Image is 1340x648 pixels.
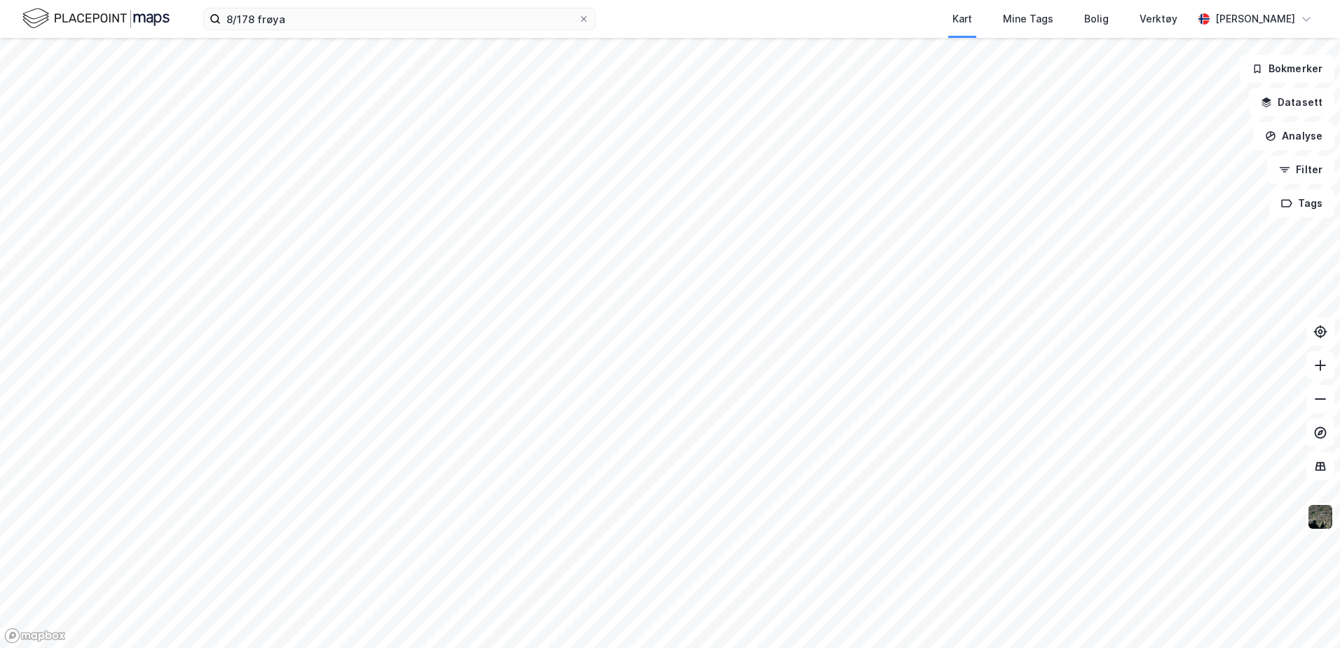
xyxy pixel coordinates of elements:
[1253,122,1334,150] button: Analyse
[1240,55,1334,83] button: Bokmerker
[4,628,66,644] a: Mapbox homepage
[1269,189,1334,217] button: Tags
[22,6,170,31] img: logo.f888ab2527a4732fd821a326f86c7f29.svg
[1307,504,1334,530] img: 9k=
[1003,11,1053,27] div: Mine Tags
[1267,156,1334,184] button: Filter
[1140,11,1177,27] div: Verktøy
[952,11,972,27] div: Kart
[1215,11,1295,27] div: [PERSON_NAME]
[221,8,578,29] input: Søk på adresse, matrikkel, gårdeiere, leietakere eller personer
[1084,11,1109,27] div: Bolig
[1270,581,1340,648] iframe: Chat Widget
[1249,88,1334,116] button: Datasett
